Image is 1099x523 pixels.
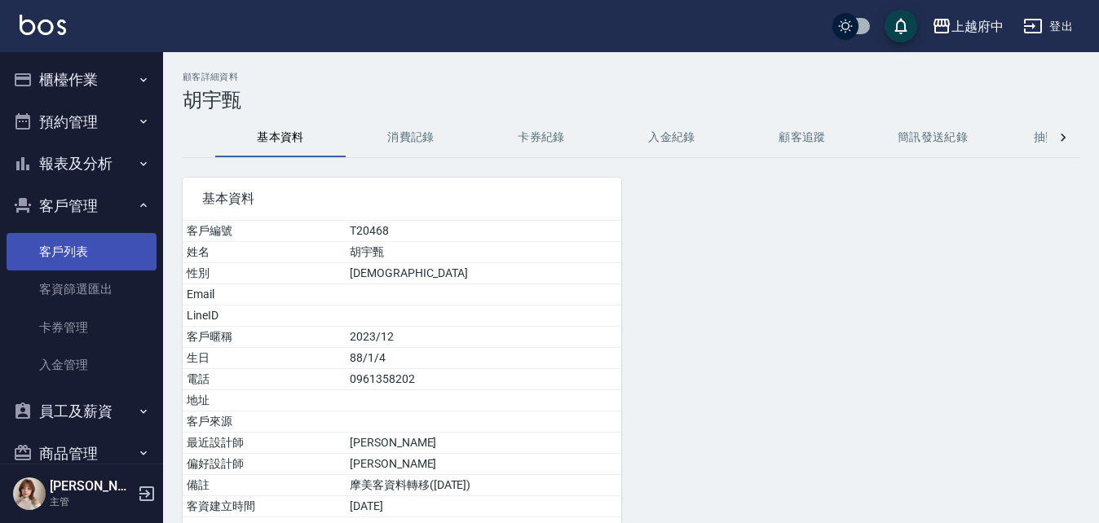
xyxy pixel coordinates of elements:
p: 主管 [50,494,133,509]
h5: [PERSON_NAME] [50,478,133,494]
td: 2023/12 [346,327,621,348]
a: 卡券管理 [7,309,157,346]
a: 客資篩選匯出 [7,270,157,308]
td: 客戶編號 [183,221,346,242]
button: save [885,10,917,42]
button: 員工及薪資 [7,390,157,433]
td: [PERSON_NAME] [346,433,621,454]
td: 生日 [183,348,346,369]
td: 電話 [183,369,346,390]
button: 商品管理 [7,433,157,475]
h3: 胡宇甄 [183,89,1079,112]
td: 姓名 [183,242,346,263]
td: 0961358202 [346,369,621,390]
td: [DEMOGRAPHIC_DATA] [346,263,621,284]
td: 地址 [183,390,346,411]
button: 消費記錄 [346,118,476,157]
div: 上越府中 [951,16,1004,37]
button: 客戶管理 [7,185,157,227]
td: [PERSON_NAME] [346,454,621,475]
td: 客戶來源 [183,411,346,433]
td: 客資建立時間 [183,496,346,517]
button: 基本資料 [215,118,346,157]
img: Person [13,477,46,510]
td: LineID [183,305,346,327]
span: 基本資料 [202,191,602,207]
button: 報表及分析 [7,143,157,185]
button: 櫃檯作業 [7,59,157,101]
a: 客戶列表 [7,233,157,270]
button: 上越府中 [925,10,1010,43]
td: [DATE] [346,496,621,517]
button: 顧客追蹤 [737,118,867,157]
h2: 顧客詳細資料 [183,72,1079,82]
button: 登出 [1017,11,1079,42]
a: 入金管理 [7,346,157,384]
td: 偏好設計師 [183,454,346,475]
img: Logo [20,15,66,35]
td: 胡宇甄 [346,242,621,263]
td: 客戶暱稱 [183,327,346,348]
td: 備註 [183,475,346,496]
button: 卡券紀錄 [476,118,607,157]
td: 摩美客資料轉移([DATE]) [346,475,621,496]
td: 88/1/4 [346,348,621,369]
button: 入金紀錄 [607,118,737,157]
button: 預約管理 [7,101,157,143]
td: T20468 [346,221,621,242]
td: 性別 [183,263,346,284]
button: 簡訊發送紀錄 [867,118,998,157]
td: Email [183,284,346,305]
td: 最近設計師 [183,433,346,454]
